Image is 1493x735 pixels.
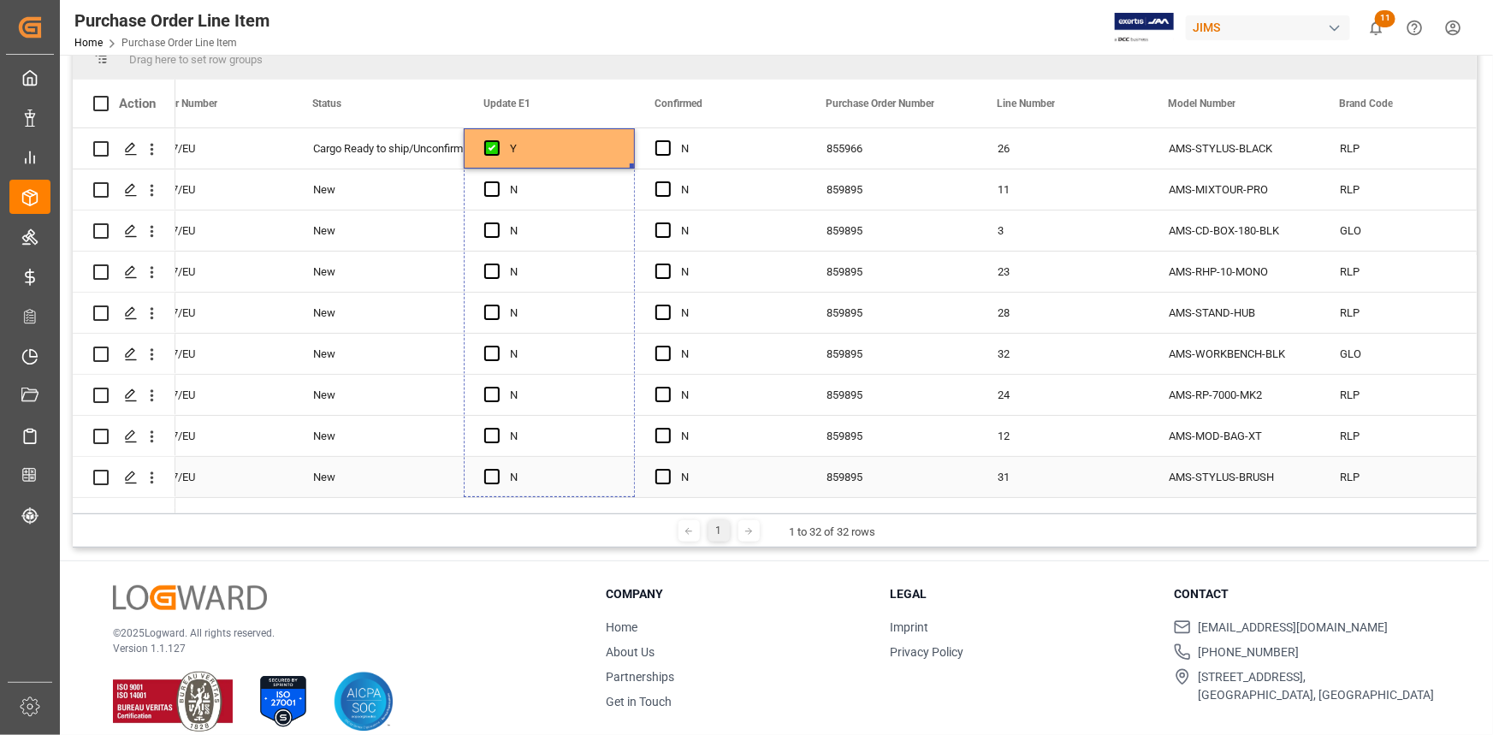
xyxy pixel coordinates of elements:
div: N [510,252,614,292]
h3: Company [606,585,868,603]
div: N [510,293,614,333]
div: 311097/EU [121,498,293,538]
div: New [313,335,443,374]
div: AMS-RP-7000-MK2 [1148,375,1319,415]
div: 31 [977,457,1148,497]
div: N [681,335,785,374]
div: 12 [977,416,1148,456]
img: ISO 9001 & ISO 14001 Certification [113,672,233,732]
div: Press SPACE to select this row. [73,334,175,375]
img: ISO 27001 Certification [253,672,313,732]
div: 32 [977,334,1148,374]
div: N [681,129,785,169]
img: AICPA SOC [334,672,394,732]
div: N [681,376,785,415]
div: N [681,170,785,210]
button: show 11 new notifications [1357,9,1395,47]
div: 311097/EU [121,169,293,210]
div: 859895 [806,457,977,497]
div: 859895 [806,375,977,415]
span: 11 [1375,10,1395,27]
div: 311097/EU [121,128,293,169]
div: 311097/EU [121,293,293,333]
p: © 2025 Logward. All rights reserved. [113,625,563,641]
div: New [313,211,443,251]
div: RLP [1319,416,1490,456]
div: N [510,170,614,210]
div: GLO [1319,334,1490,374]
div: 859895 [806,169,977,210]
div: 311097/EU [121,252,293,292]
a: Imprint [890,620,928,634]
div: Press SPACE to select this row. [73,293,175,334]
button: JIMS [1186,11,1357,44]
div: N [681,293,785,333]
div: GLO [1319,210,1490,251]
a: Home [74,37,103,49]
span: [PHONE_NUMBER] [1198,643,1299,661]
div: JIMS [1186,15,1350,40]
div: AMS-STYLUS-BRUSH [1148,457,1319,497]
div: Purchase Order Line Item [74,8,270,33]
div: AMS-STAND-HUB [1148,293,1319,333]
span: Brand Code [1339,98,1393,110]
div: N [510,417,614,456]
div: AMS-RHP-10-MONO [1148,252,1319,292]
div: 1 [977,498,1148,538]
div: 28 [977,293,1148,333]
span: Drag here to set row groups [129,53,263,66]
div: RLP [1319,128,1490,169]
div: Press SPACE to select this row. [73,169,175,210]
div: 24 [977,375,1148,415]
span: Status [312,98,341,110]
p: Version 1.1.127 [113,641,563,656]
div: 1 to 32 of 32 rows [790,524,876,541]
div: AMS-WORKBENCH-BLK [1148,334,1319,374]
span: Confirmed [655,98,702,110]
div: 859895 [806,252,977,292]
span: Purchase Order Number [826,98,934,110]
div: Press SPACE to select this row. [73,128,175,169]
div: 11 [977,169,1148,210]
div: New [313,170,443,210]
div: Press SPACE to select this row. [73,252,175,293]
div: N [510,499,614,538]
div: 23 [977,252,1148,292]
span: Model Number [1168,98,1235,110]
img: Exertis%20JAM%20-%20Email%20Logo.jpg_1722504956.jpg [1115,13,1174,43]
a: Partnerships [606,670,674,684]
div: New [313,293,443,333]
a: Get in Touch [606,695,672,708]
div: New [313,252,443,292]
div: 859895 [806,293,977,333]
div: RLP [1319,375,1490,415]
div: AMS-STYLUS-BLACK [1148,128,1319,169]
div: 311097/EU [121,457,293,497]
div: RLP [1319,169,1490,210]
div: Cargo Ready to ship/Unconfirmed [313,129,443,169]
div: Press SPACE to select this row. [73,457,175,498]
div: Press SPACE to select this row. [73,498,175,539]
div: Press SPACE to select this row. [73,416,175,457]
div: Y [510,129,614,169]
div: 855966 [806,128,977,169]
div: New [313,458,443,497]
button: Help Center [1395,9,1434,47]
div: N [510,211,614,251]
h3: Contact [1174,585,1437,603]
div: AMS-CD-BOX-180-BLK [1148,210,1319,251]
div: RLP [1319,498,1490,538]
div: 859895 [806,498,977,538]
div: 26 [977,128,1148,169]
div: 311097/EU [121,210,293,251]
div: 311097/EU [121,375,293,415]
span: [EMAIL_ADDRESS][DOMAIN_NAME] [1198,619,1388,637]
div: AMS-CARBON-FIBRE-BRUSH [1148,498,1319,538]
div: Press SPACE to select this row. [73,375,175,416]
a: About Us [606,645,655,659]
span: Supplier Number [141,98,217,110]
a: Home [606,620,637,634]
h3: Legal [890,585,1152,603]
div: New [313,499,443,538]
